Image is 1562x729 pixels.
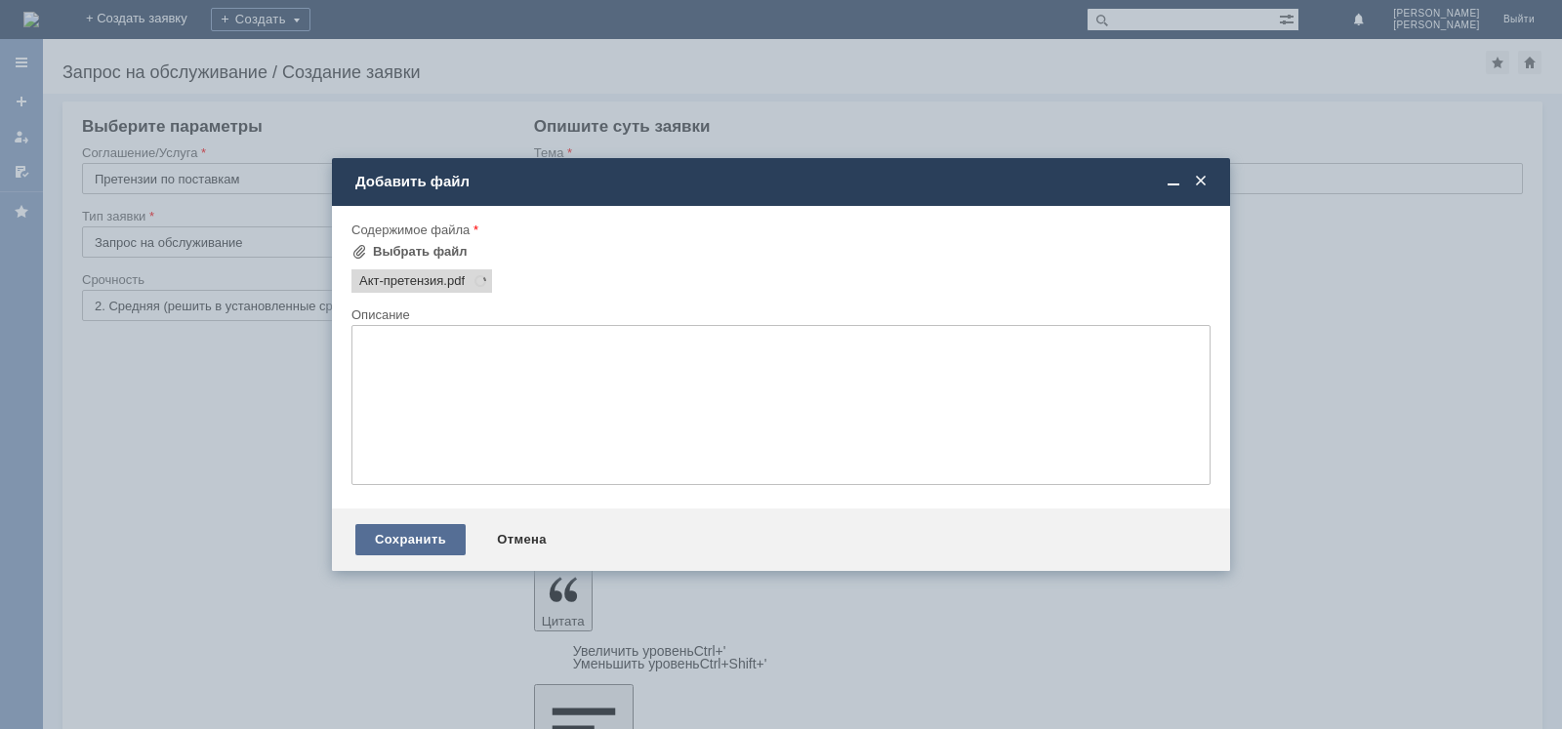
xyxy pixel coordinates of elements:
div: Содержимое файла [351,223,1207,236]
span: Закрыть [1191,173,1211,190]
div: Недогруз консилера по накладной ФТТ2 №8231 от [DATE] . Недоимку выявили в процессе распределения ... [8,8,285,86]
span: Акт-претензия.pdf [443,273,465,289]
span: Свернуть (Ctrl + M) [1164,173,1183,190]
div: Выбрать файл [373,244,468,260]
span: Акт-претензия.pdf [359,273,443,289]
div: Описание [351,308,1207,321]
div: Добавить файл [355,173,1211,190]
